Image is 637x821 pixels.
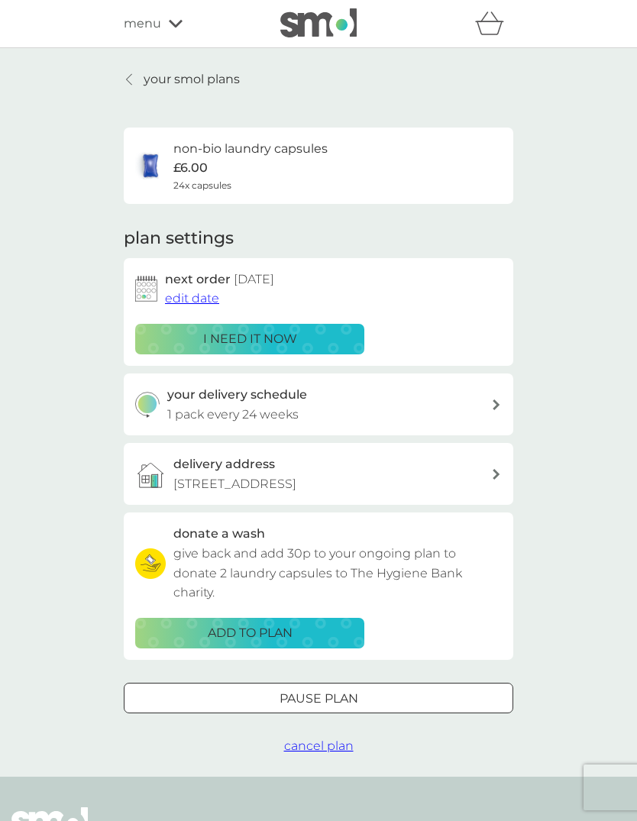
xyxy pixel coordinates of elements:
[135,618,364,648] button: ADD TO PLAN
[124,683,513,713] button: Pause plan
[173,474,296,494] p: [STREET_ADDRESS]
[173,139,328,159] h6: non-bio laundry capsules
[475,8,513,39] div: basket
[165,291,219,305] span: edit date
[208,623,293,643] p: ADD TO PLAN
[144,69,240,89] p: your smol plans
[135,150,166,181] img: non-bio laundry capsules
[165,289,219,309] button: edit date
[124,69,240,89] a: your smol plans
[284,736,354,756] button: cancel plan
[280,8,357,37] img: smol
[165,270,274,289] h2: next order
[173,544,502,603] p: give back and add 30p to your ongoing plan to donate 2 laundry capsules to The Hygiene Bank charity.
[135,324,364,354] button: i need it now
[234,272,274,286] span: [DATE]
[167,385,307,405] h3: your delivery schedule
[280,689,358,709] p: Pause plan
[203,329,297,349] p: i need it now
[284,739,354,753] span: cancel plan
[124,227,234,251] h2: plan settings
[173,524,265,544] h3: donate a wash
[173,178,231,192] span: 24x capsules
[124,14,161,34] span: menu
[173,158,208,178] p: £6.00
[124,443,513,505] a: delivery address[STREET_ADDRESS]
[167,405,299,425] p: 1 pack every 24 weeks
[124,373,513,435] button: your delivery schedule1 pack every 24 weeks
[173,454,275,474] h3: delivery address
